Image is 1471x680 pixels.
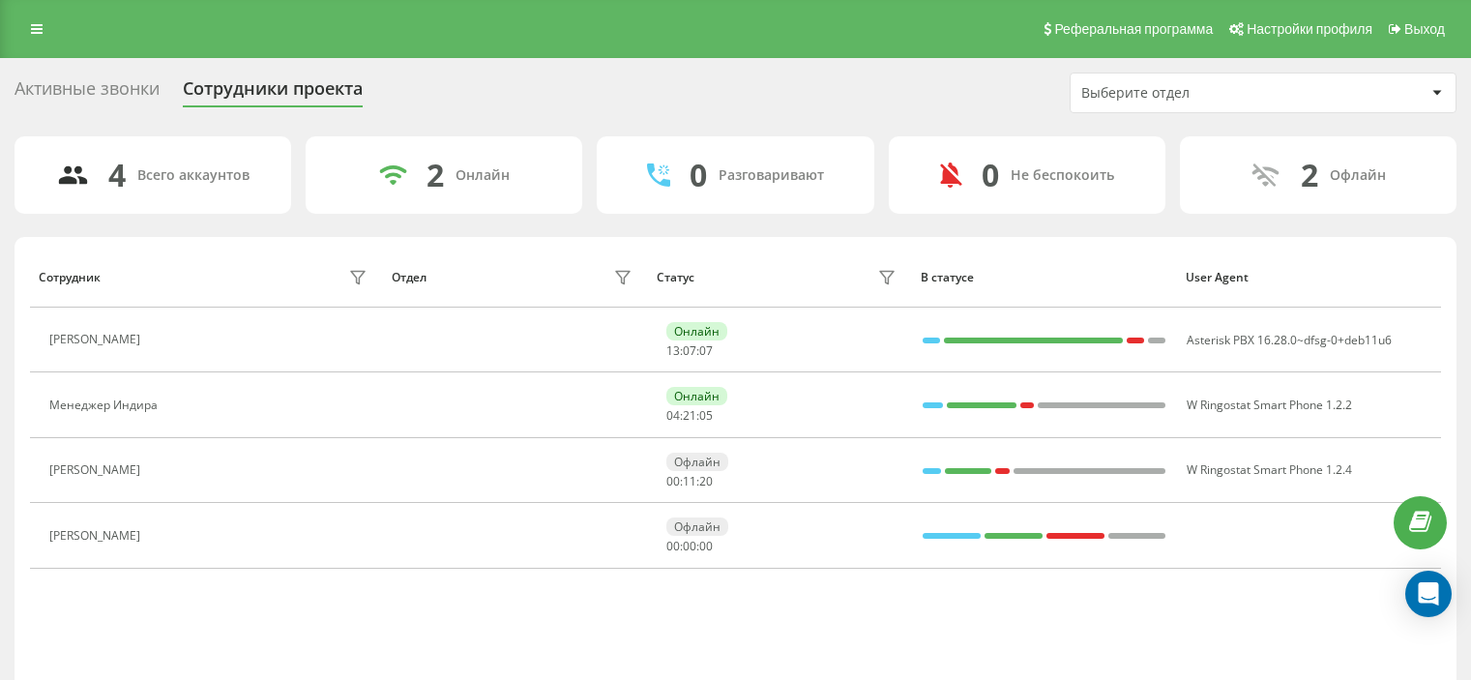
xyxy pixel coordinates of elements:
span: 07 [683,342,696,359]
div: Офлайн [1330,167,1386,184]
div: : : [666,475,713,488]
span: 04 [666,407,680,424]
div: Онлайн [666,387,727,405]
span: W Ringostat Smart Phone 1.2.4 [1187,461,1352,478]
div: Open Intercom Messenger [1405,571,1452,617]
span: 07 [699,342,713,359]
div: : : [666,409,713,423]
div: Онлайн [456,167,510,184]
span: 11 [683,473,696,489]
div: Офлайн [666,517,728,536]
div: : : [666,540,713,553]
div: Сотрудники проекта [183,78,363,108]
div: Отдел [392,271,427,284]
div: 2 [427,157,444,193]
div: : : [666,344,713,358]
div: Не беспокоить [1011,167,1114,184]
span: 00 [699,538,713,554]
div: [PERSON_NAME] [49,529,145,543]
div: Офлайн [666,453,728,471]
div: User Agent [1186,271,1432,284]
div: 0 [690,157,707,193]
div: В статусе [921,271,1167,284]
div: [PERSON_NAME] [49,463,145,477]
div: Разговаривают [719,167,824,184]
span: Выход [1404,21,1445,37]
div: 0 [982,157,999,193]
span: Asterisk PBX 16.28.0~dfsg-0+deb11u6 [1187,332,1392,348]
span: 05 [699,407,713,424]
div: Выберите отдел [1081,85,1312,102]
span: 13 [666,342,680,359]
span: 20 [699,473,713,489]
div: Менеджер Индира [49,399,162,412]
span: 21 [683,407,696,424]
span: 00 [666,473,680,489]
div: [PERSON_NAME] [49,333,145,346]
div: Сотрудник [39,271,101,284]
div: Онлайн [666,322,727,340]
div: 4 [108,157,126,193]
div: Активные звонки [15,78,160,108]
div: Всего аккаунтов [137,167,250,184]
span: Настройки профиля [1247,21,1372,37]
span: Реферальная программа [1054,21,1213,37]
span: W Ringostat Smart Phone 1.2.2 [1187,397,1352,413]
span: 00 [666,538,680,554]
span: 00 [683,538,696,554]
div: Статус [657,271,694,284]
div: 2 [1301,157,1318,193]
